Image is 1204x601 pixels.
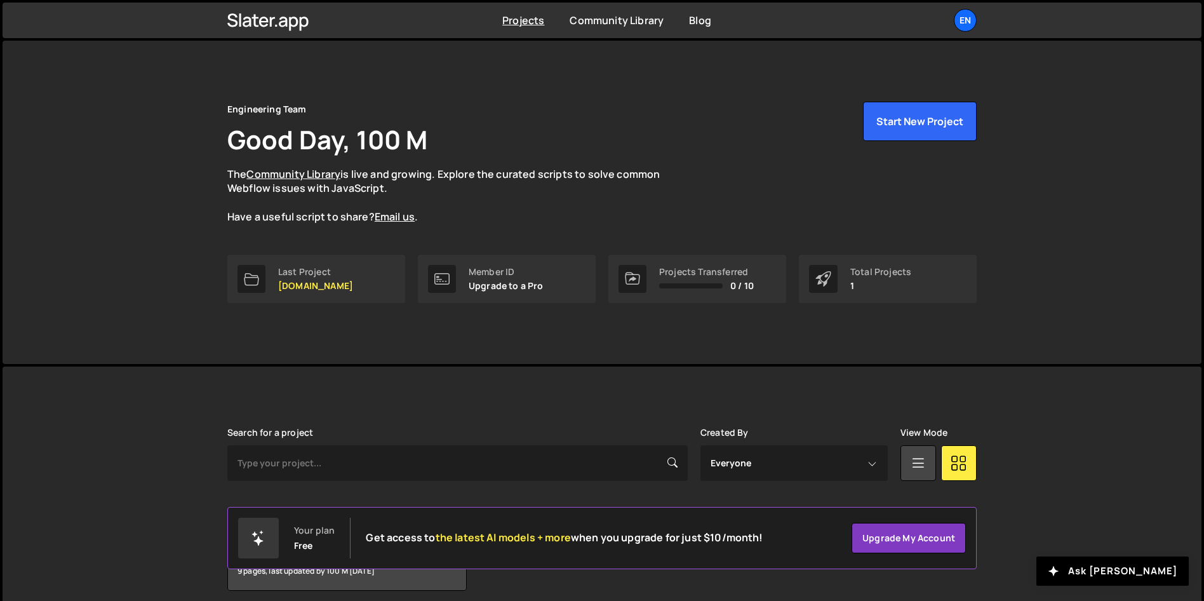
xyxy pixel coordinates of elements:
span: 0 / 10 [730,281,754,291]
p: The is live and growing. Explore the curated scripts to solve common Webflow issues with JavaScri... [227,167,685,224]
div: Your plan [294,525,335,536]
a: Last Project [DOMAIN_NAME] [227,255,405,303]
button: Start New Project [863,102,977,141]
div: Free [294,541,313,551]
h2: Get access to when you upgrade for just $10/month! [366,532,763,544]
div: Total Projects [850,267,911,277]
p: [DOMAIN_NAME] [278,281,353,291]
h1: Good Day, 100 M [227,122,427,157]
a: Projects [502,13,544,27]
a: Community Library [570,13,664,27]
button: Ask [PERSON_NAME] [1036,557,1189,586]
label: Created By [700,428,749,438]
div: Projects Transferred [659,267,754,277]
p: 1 [850,281,911,291]
div: 9 pages, last updated by 100 M [DATE] [228,552,466,590]
div: Last Project [278,267,353,277]
a: Blog [689,13,711,27]
label: View Mode [900,428,947,438]
a: En [954,9,977,32]
label: Search for a project [227,428,313,438]
a: Upgrade my account [852,523,966,553]
p: Upgrade to a Pro [469,281,544,291]
a: Email us [375,210,415,224]
a: Community Library [246,167,340,181]
input: Type your project... [227,445,688,481]
div: Engineering Team [227,102,307,117]
span: the latest AI models + more [436,530,571,544]
div: Member ID [469,267,544,277]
